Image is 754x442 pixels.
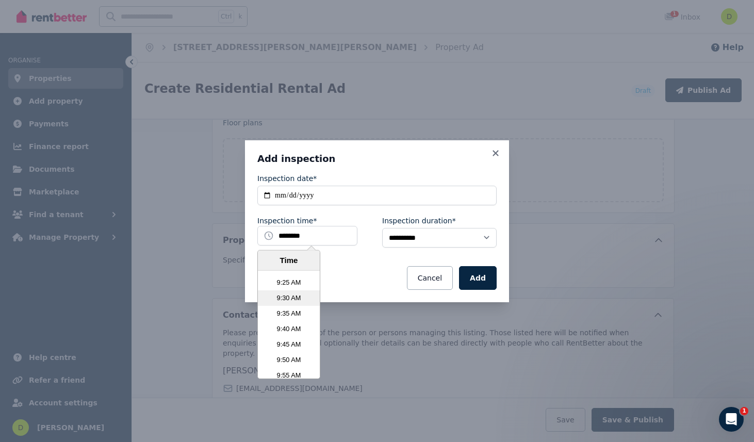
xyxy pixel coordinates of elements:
[258,275,320,290] li: 9:25 AM
[258,271,320,379] ul: Time
[257,216,317,226] label: Inspection time*
[719,407,744,432] iframe: Intercom live chat
[260,254,317,266] div: Time
[459,266,497,290] button: Add
[740,407,748,415] span: 1
[258,290,320,306] li: 9:30 AM
[258,321,320,337] li: 9:40 AM
[382,216,456,226] label: Inspection duration*
[258,352,320,368] li: 9:50 AM
[407,266,453,290] button: Cancel
[258,337,320,352] li: 9:45 AM
[257,153,497,165] h3: Add inspection
[258,306,320,321] li: 9:35 AM
[258,368,320,383] li: 9:55 AM
[257,173,317,184] label: Inspection date*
